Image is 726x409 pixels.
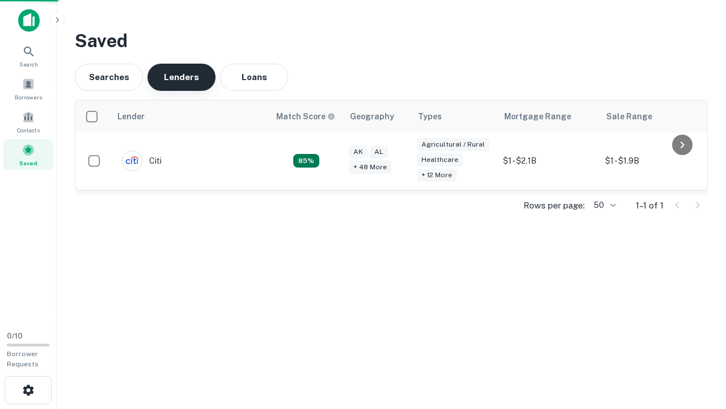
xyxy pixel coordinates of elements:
[117,110,145,123] div: Lender
[497,101,600,132] th: Mortgage Range
[7,332,23,340] span: 0 / 10
[15,93,42,102] span: Borrowers
[504,110,571,123] div: Mortgage Range
[343,101,411,132] th: Geography
[19,60,38,69] span: Search
[370,145,388,158] div: AL
[17,126,40,135] span: Contacts
[606,110,652,123] div: Sale Range
[147,64,216,91] button: Lenders
[123,151,142,170] img: picture
[18,9,40,32] img: capitalize-icon.png
[122,151,162,171] div: Citi
[276,110,335,123] div: Capitalize uses an advanced AI algorithm to match your search with the best lender. The match sco...
[417,138,489,151] div: Agricultural / Rural
[411,101,497,132] th: Types
[3,106,53,137] a: Contacts
[75,64,143,91] button: Searches
[497,132,600,190] td: $1 - $2.1B
[276,110,333,123] h6: Match Score
[3,73,53,104] a: Borrowers
[111,101,269,132] th: Lender
[417,169,457,182] div: + 12 more
[524,199,585,212] p: Rows per page:
[7,350,39,368] span: Borrower Requests
[417,153,463,166] div: Healthcare
[269,101,343,132] th: Capitalize uses an advanced AI algorithm to match your search with the best lender. The match sco...
[293,154,319,168] div: Capitalize uses an advanced AI algorithm to match your search with the best lender. The match sco...
[350,110,394,123] div: Geography
[636,199,664,212] p: 1–1 of 1
[349,161,391,174] div: + 48 more
[669,318,726,373] iframe: Chat Widget
[3,139,53,170] a: Saved
[220,64,288,91] button: Loans
[600,101,702,132] th: Sale Range
[418,110,442,123] div: Types
[349,145,368,158] div: AK
[75,27,708,55] h3: Saved
[600,132,702,190] td: $1 - $1.9B
[589,197,618,214] div: 50
[19,158,37,168] span: Saved
[3,40,53,71] a: Search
